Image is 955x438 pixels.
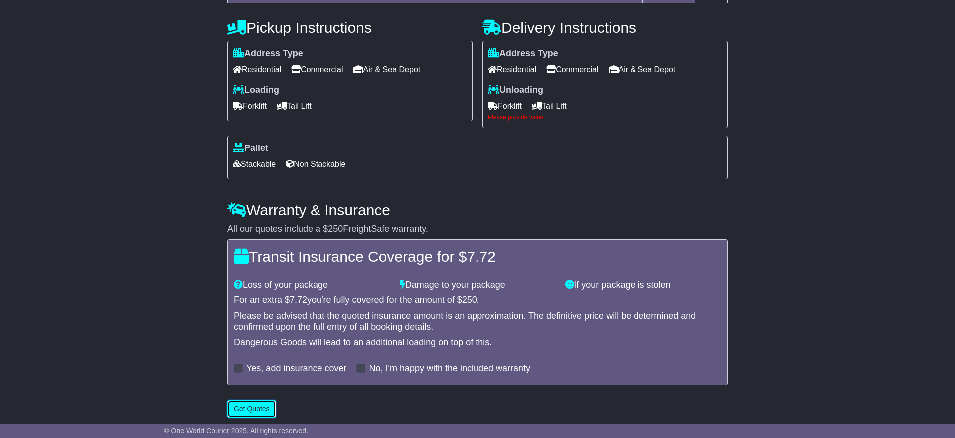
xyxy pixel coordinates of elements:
span: 250 [328,224,343,234]
span: Air & Sea Depot [609,62,676,77]
h4: Transit Insurance Coverage for $ [234,248,721,265]
span: 250 [462,295,477,305]
label: Unloading [488,85,543,96]
span: Residential [233,62,281,77]
div: Loss of your package [229,280,395,291]
span: © One World Courier 2025. All rights reserved. [164,427,308,435]
div: Damage to your package [395,280,561,291]
span: Non Stackable [286,156,345,172]
div: Please be advised that the quoted insurance amount is an approximation. The definitive price will... [234,311,721,332]
span: 7.72 [467,248,495,265]
span: Tail Lift [532,98,567,114]
div: Please provide value [488,114,722,121]
span: Residential [488,62,536,77]
span: Tail Lift [277,98,312,114]
label: Address Type [233,48,303,59]
label: Address Type [488,48,558,59]
span: 7.72 [290,295,307,305]
label: Pallet [233,143,268,154]
div: All our quotes include a $ FreightSafe warranty. [227,224,728,235]
div: For an extra $ you're fully covered for the amount of $ . [234,295,721,306]
label: No, I'm happy with the included warranty [369,363,530,374]
label: Yes, add insurance cover [246,363,346,374]
span: Stackable [233,156,276,172]
h4: Warranty & Insurance [227,202,728,218]
label: Loading [233,85,279,96]
h4: Pickup Instructions [227,19,473,36]
span: Air & Sea Depot [353,62,421,77]
h4: Delivery Instructions [482,19,728,36]
span: Commercial [546,62,598,77]
div: If your package is stolen [560,280,726,291]
button: Get Quotes [227,400,276,418]
span: Forklift [488,98,522,114]
div: Dangerous Goods will lead to an additional loading on top of this. [234,337,721,348]
span: Forklift [233,98,267,114]
span: Commercial [291,62,343,77]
